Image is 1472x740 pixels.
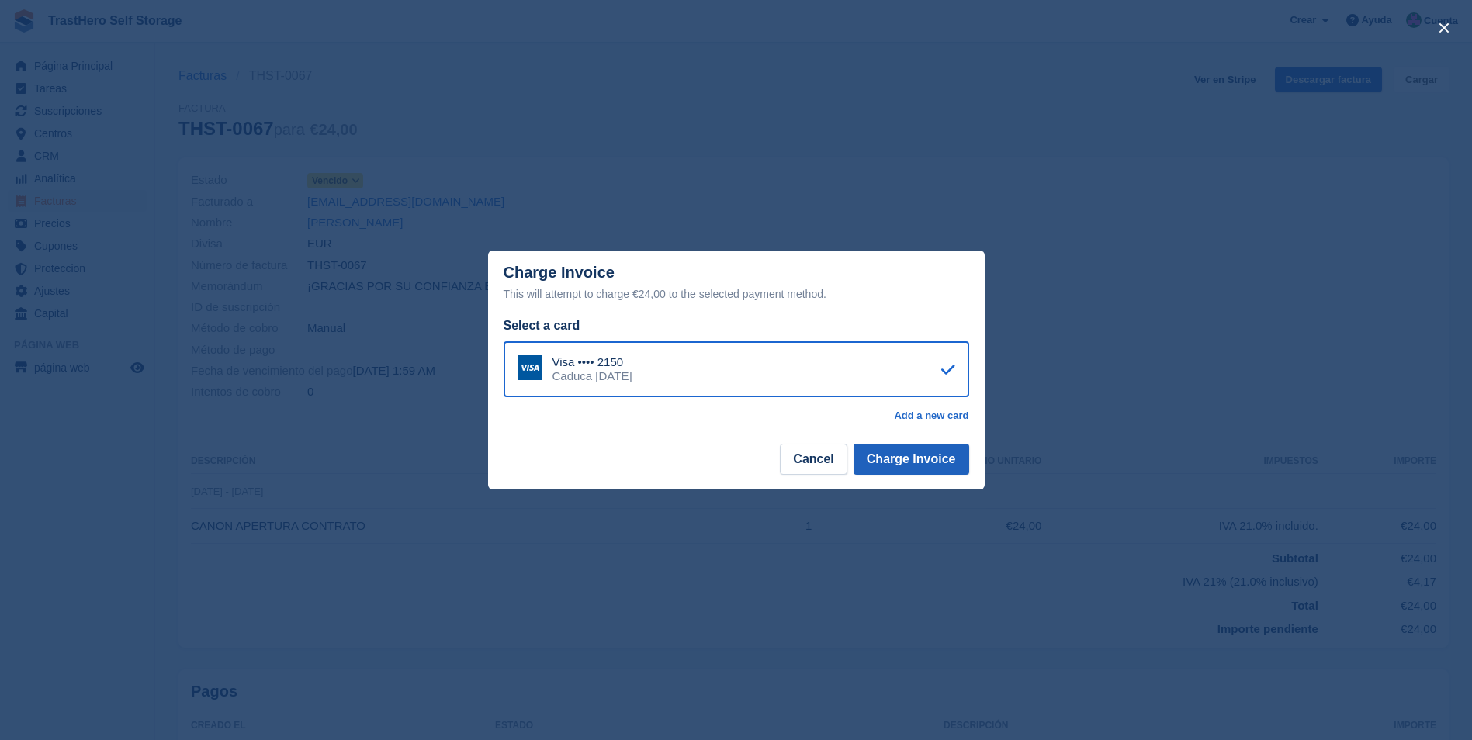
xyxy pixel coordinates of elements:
button: close [1432,16,1456,40]
a: Add a new card [894,410,968,422]
div: Visa •••• 2150 [552,355,632,369]
div: Caduca [DATE] [552,369,632,383]
button: Cancel [780,444,847,475]
img: Visa Logotipo [518,355,542,380]
button: Charge Invoice [854,444,969,475]
div: Charge Invoice [504,264,969,303]
div: This will attempt to charge €24,00 to the selected payment method. [504,285,969,303]
div: Select a card [504,316,969,335]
